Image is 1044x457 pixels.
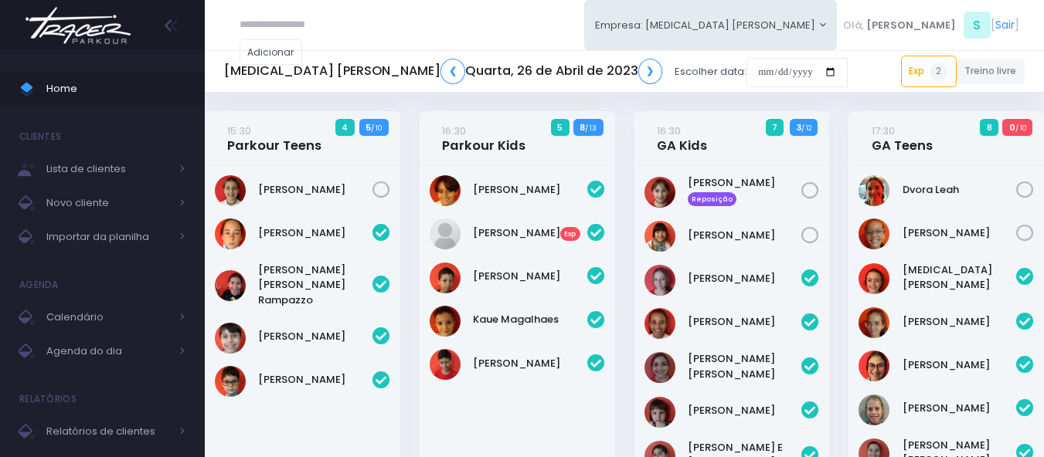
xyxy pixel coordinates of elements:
[644,221,675,252] img: Julia Oshiro
[688,228,802,243] a: [PERSON_NAME]
[859,350,889,381] img: Hanna Antebi
[258,329,372,344] a: [PERSON_NAME]
[801,124,811,133] small: / 12
[224,59,662,84] h5: [MEDICAL_DATA] [PERSON_NAME] Quarta, 26 de Abril de 2023
[551,119,570,136] span: 5
[46,227,170,247] span: Importar da planilha
[766,119,784,136] span: 7
[473,182,587,198] a: [PERSON_NAME]
[430,218,461,249] img: Beatriz Menezes Lanzoti
[227,124,251,138] small: 15:30
[866,18,956,33] span: [PERSON_NAME]
[964,12,991,39] span: S
[843,18,864,33] span: Olá,
[473,356,587,371] a: [PERSON_NAME]
[859,263,889,294] img: Allegra Montanari Ferreira
[215,218,246,249] img: Daniel Sanches Abdala
[657,124,681,138] small: 16:30
[224,54,848,90] div: Escolher data:
[872,124,895,138] small: 17:30
[215,366,246,397] img: Miguel Penna Ferreira
[644,177,675,208] img: Bruna Dias
[688,351,802,381] a: [PERSON_NAME] [PERSON_NAME]
[688,192,737,206] span: Reposição
[688,271,802,286] a: [PERSON_NAME]
[440,59,465,84] a: ❮
[258,182,372,198] a: [PERSON_NAME]
[688,314,802,330] a: [PERSON_NAME]
[859,394,889,425] img: Jamile Perdon Danielian
[688,175,802,206] a: [PERSON_NAME] Reposição
[859,218,889,249] img: Gabriela Alves Garrido Gacitua
[903,182,1017,198] a: Dvora Leah
[903,225,1017,241] a: [PERSON_NAME]
[859,307,889,338] img: Fernanda Alves Garrido Gacitua
[473,225,587,241] a: [PERSON_NAME]Exp
[215,270,246,301] img: João Pedro Alves Rampazzo
[638,59,663,84] a: ❯
[215,323,246,354] img: Luigi Giusti Vitorino
[46,79,185,99] span: Home
[903,401,1017,416] a: [PERSON_NAME]
[442,124,466,138] small: 16:30
[19,121,61,152] h4: Clientes
[258,225,372,241] a: [PERSON_NAME]
[258,262,372,308] a: [PERSON_NAME] [PERSON_NAME] Rampazzo
[430,262,461,293] img: Gabriel Ramalho de Abreu
[903,357,1017,373] a: [PERSON_NAME]
[980,119,998,136] span: 8
[688,403,802,418] a: [PERSON_NAME]
[19,269,59,300] h4: Agenda
[560,227,580,241] span: Exp
[644,308,675,339] img: Bianca Gabriela Pereira da Cunha
[430,306,461,337] img: Kaue Magalhaes Belo
[644,352,675,383] img: Clara Souza Salles
[335,119,355,136] span: 4
[227,123,321,154] a: 15:30Parkour Teens
[1015,124,1026,133] small: / 10
[46,307,170,327] span: Calendário
[430,175,461,206] img: Arthur Dias
[240,39,303,65] a: Adicionar
[903,314,1017,330] a: [PERSON_NAME]
[644,265,675,296] img: Antonella Ferreira Pascarelli Pinto
[473,269,587,284] a: [PERSON_NAME]
[430,349,461,380] img: Miguel Ramalho de Abreu
[258,372,372,388] a: [PERSON_NAME]
[1009,121,1015,134] strong: 0
[957,59,1025,84] a: Treino livre
[644,397,675,428] img: Isabella formigoni
[46,193,170,213] span: Novo cliente
[46,421,170,442] span: Relatórios de clientes
[901,56,957,86] a: Exp2
[473,312,587,327] a: Kaue Magalhaes
[903,262,1017,293] a: [MEDICAL_DATA][PERSON_NAME]
[859,175,889,206] img: Dvora Leah Begun
[19,384,77,415] h4: Relatórios
[796,121,801,134] strong: 3
[371,124,382,133] small: / 10
[442,123,525,154] a: 16:30Parkour Kids
[995,17,1015,33] a: Sair
[657,123,707,154] a: 16:30GA Kids
[585,124,597,133] small: / 13
[366,121,371,134] strong: 5
[930,63,948,81] span: 2
[46,159,170,179] span: Lista de clientes
[580,121,585,134] strong: 8
[46,341,170,361] span: Agenda do dia
[872,123,933,154] a: 17:30GA Teens
[215,175,246,206] img: Gabriela Guzzi de Almeida
[837,8,1025,42] div: [ ]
